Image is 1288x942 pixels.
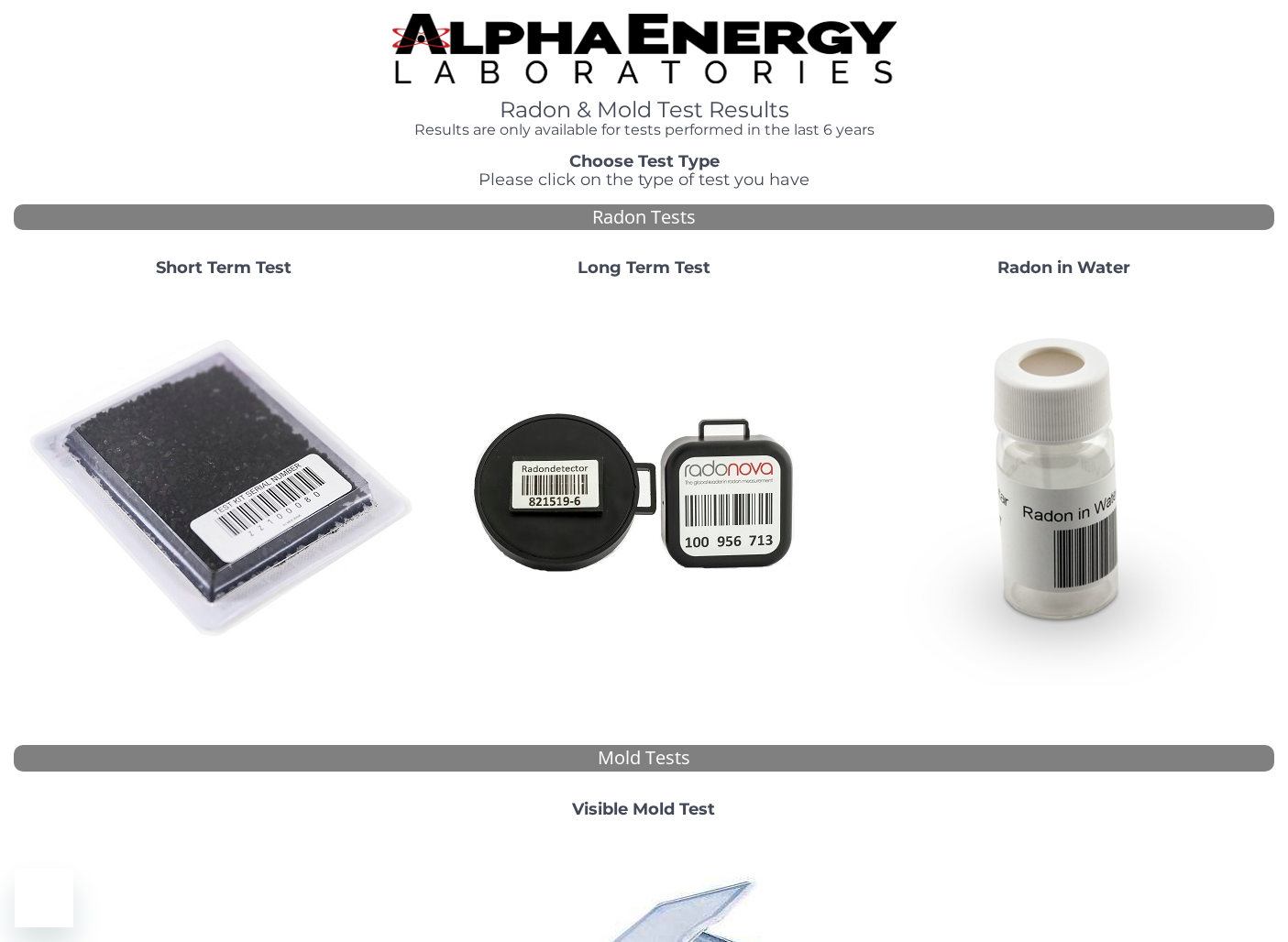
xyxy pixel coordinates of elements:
[479,170,809,190] span: Please click on the type of test you have
[15,869,73,927] iframe: Button to launch messaging window
[27,292,421,686] img: ShortTerm.jpg
[569,151,720,171] strong: Choose Test Type
[572,799,715,819] strong: Visible Mold Test
[392,14,897,83] img: TightCrop.jpg
[392,122,897,138] h4: Results are only available for tests performed in the last 6 years
[446,292,841,686] img: Radtrak2vsRadtrak3.jpg
[392,98,897,122] h1: Radon & Mold Test Results
[14,745,1274,772] div: Mold Tests
[14,204,1274,231] div: Radon Tests
[997,257,1130,278] strong: Radon in Water
[578,257,710,278] strong: Long Term Test
[156,257,292,278] strong: Short Term Test
[867,292,1261,686] img: RadoninWater.jpg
